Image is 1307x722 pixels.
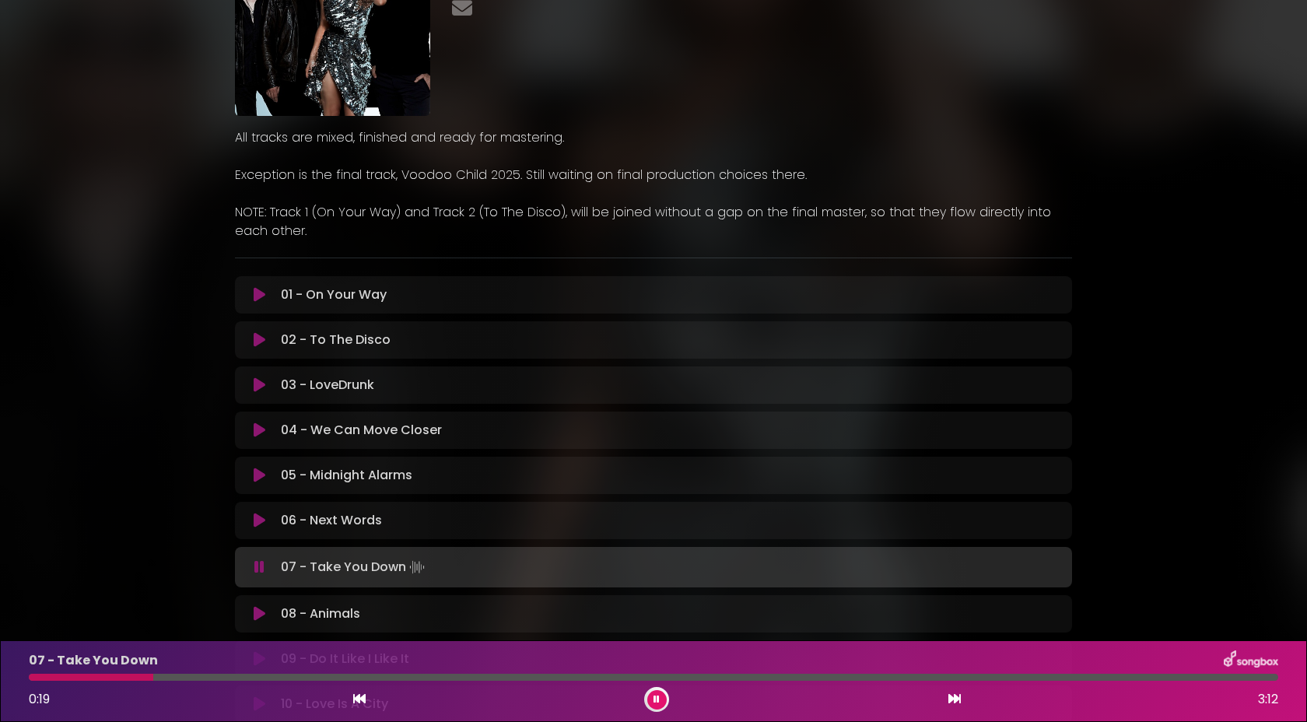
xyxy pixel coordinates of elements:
p: 04 - We Can Move Closer [281,421,442,440]
p: 08 - Animals [281,605,360,623]
p: NOTE: Track 1 (On Your Way) and Track 2 (To The Disco), will be joined without a gap on the final... [235,203,1072,240]
p: 07 - Take You Down [281,556,428,578]
p: 02 - To The Disco [281,331,391,349]
p: 03 - LoveDrunk [281,376,374,394]
span: 3:12 [1258,690,1278,709]
span: 0:19 [29,690,50,708]
p: 07 - Take You Down [29,651,158,670]
img: waveform4.gif [406,556,428,578]
img: songbox-logo-white.png [1224,650,1278,671]
p: Exception is the final track, Voodoo Child 2025. Still waiting on final production choices there. [235,166,1072,184]
p: 06 - Next Words [281,511,382,530]
p: 01 - On Your Way [281,286,387,304]
p: All tracks are mixed, finished and ready for mastering. [235,128,1072,147]
p: 05 - Midnight Alarms [281,466,412,485]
